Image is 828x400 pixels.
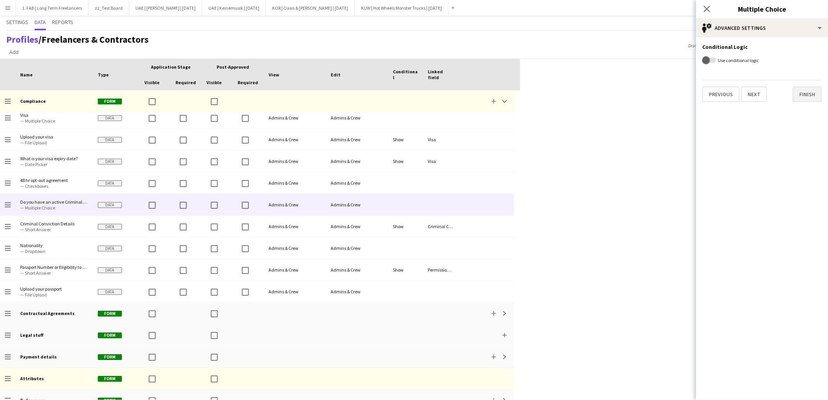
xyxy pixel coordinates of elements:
span: — Short Answer [20,227,89,232]
span: Required [175,80,196,85]
div: Advanced settings [696,19,828,37]
button: Previous [702,87,739,102]
button: 1. FAB | Long Term Freelancers [16,0,89,16]
span: Settings [6,19,28,25]
span: Linked field [428,69,453,80]
span: Data [98,267,122,273]
div: Show [388,259,423,281]
span: Freelancers & Contractors [42,33,149,45]
span: Name [20,72,33,78]
div: Admins & Crew [264,194,326,215]
a: Add [6,47,22,57]
div: Admins & Crew [326,281,388,302]
div: Admins & Crew [264,237,326,259]
div: Admins & Crew [264,216,326,237]
span: Criminal Conviction Details [20,221,89,227]
span: Conditional [393,69,418,80]
div: Admins & Crew [326,237,388,259]
div: Admins & Crew [326,194,388,215]
h3: Conditional Logic [702,43,822,50]
span: Visible [207,80,222,85]
span: Visible [144,80,160,85]
b: Legal stuff [20,332,43,338]
div: Visa [423,129,458,150]
span: Upload your passport [20,286,89,292]
button: KOR | Oasis & [PERSON_NAME] | [DATE] [266,0,355,16]
span: Data [98,159,122,165]
span: What is your visa expiry date? [20,156,89,161]
span: Data [98,224,122,230]
div: Admins & Crew [264,151,326,172]
div: Show [388,151,423,172]
div: Admins & Crew [326,151,388,172]
div: Admins & Crew [264,281,326,302]
span: Edit [331,72,340,78]
span: — File Upload [20,140,89,145]
a: Profiles [6,33,38,45]
h3: Multiple Choice [696,4,828,14]
div: Admins & Crew [326,172,388,194]
span: Post-Approved [217,64,249,70]
span: Data [98,202,122,208]
span: — File Upload [20,292,89,298]
span: Form [98,311,122,317]
button: KUW | Hot Wheels Monster Trucks | [DATE] [355,0,448,16]
span: Visa [20,112,89,118]
span: View [269,72,279,78]
div: Show [388,216,423,237]
button: zz_Test Board [89,0,129,16]
b: Payment details [20,354,57,360]
span: Draft saved at [DATE] 9:45am [684,43,747,48]
span: — Short Answer [20,270,89,276]
div: Admins & Crew [326,107,388,128]
div: Criminal Conviction [423,216,458,237]
span: Data [98,289,122,295]
span: Data [98,246,122,251]
span: Upload your visa [20,134,89,140]
span: Application stage [151,64,191,70]
span: — Multiple Choice [20,118,89,124]
span: Form [98,354,122,360]
div: Show [388,129,423,150]
button: Finish [793,87,822,102]
span: Required [238,80,258,85]
div: Admins & Crew [264,259,326,281]
span: — Dropdown [20,248,89,254]
span: Data [35,19,46,25]
span: Passport Number or Eligibility to Work Expiry Date [20,264,89,270]
span: — Date Picker [20,161,89,167]
div: Admins & Crew [264,107,326,128]
button: UAE | Keinemusik | [DATE] [202,0,266,16]
div: Visa [423,151,458,172]
div: Admins & Crew [326,216,388,237]
span: Data [98,180,122,186]
h1: / [6,34,149,45]
b: Contractual Agreements [20,310,75,316]
div: Admins & Crew [264,129,326,150]
b: Attributes [20,376,44,381]
span: Form [98,376,122,382]
span: Form [98,332,122,338]
div: Admins & Crew [326,129,388,150]
span: Type [98,72,109,78]
label: Use conditional logic [716,57,759,63]
button: UAE | [PERSON_NAME] | [DATE] [129,0,202,16]
span: Add [9,48,19,55]
span: Data [98,115,122,121]
span: Data [98,137,122,143]
span: 48 hr opt-out agreement [20,177,89,183]
span: — Checkboxes [20,183,89,189]
span: Form [98,99,122,104]
span: Reports [52,19,73,25]
button: Next [741,87,767,102]
div: Admins & Crew [264,172,326,194]
span: Nationality [20,242,89,248]
b: Compliance [20,98,46,104]
div: Permission to Work in the [GEOGRAPHIC_DATA] [423,259,458,281]
span: Do you have an active Criminal Conviction or Conviction within the last 5 years? [20,199,89,205]
span: — Multiple Choice [20,205,89,211]
div: Admins & Crew [326,259,388,281]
